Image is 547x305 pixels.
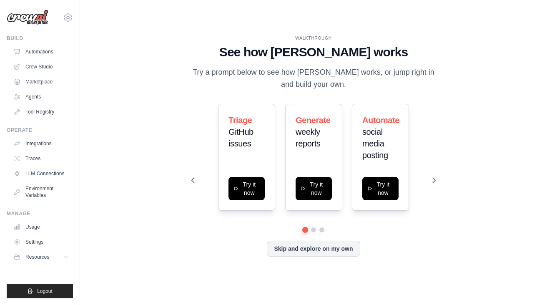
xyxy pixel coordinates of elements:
[25,254,49,260] span: Resources
[10,45,73,58] a: Automations
[267,241,360,257] button: Skip and explore on my own
[10,60,73,73] a: Crew Studio
[362,116,399,125] span: Automate
[191,45,436,60] h1: See how [PERSON_NAME] works
[10,105,73,118] a: Tool Registry
[7,210,73,217] div: Manage
[296,127,320,148] span: weekly reports
[7,10,48,25] img: Logo
[7,35,73,42] div: Build
[10,235,73,249] a: Settings
[10,90,73,103] a: Agents
[191,66,436,91] p: Try a prompt below to see how [PERSON_NAME] works, or jump right in and build your own.
[37,288,53,295] span: Logout
[10,152,73,165] a: Traces
[362,127,388,160] span: social media posting
[10,167,73,180] a: LLM Connections
[10,137,73,150] a: Integrations
[228,116,252,125] span: Triage
[296,177,332,200] button: Try it now
[10,250,73,264] button: Resources
[10,75,73,88] a: Marketplace
[228,127,253,148] span: GitHub issues
[362,177,399,200] button: Try it now
[10,182,73,202] a: Environment Variables
[7,127,73,134] div: Operate
[10,220,73,234] a: Usage
[191,35,436,41] div: WALKTHROUGH
[228,177,265,200] button: Try it now
[7,284,73,298] button: Logout
[296,116,331,125] span: Generate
